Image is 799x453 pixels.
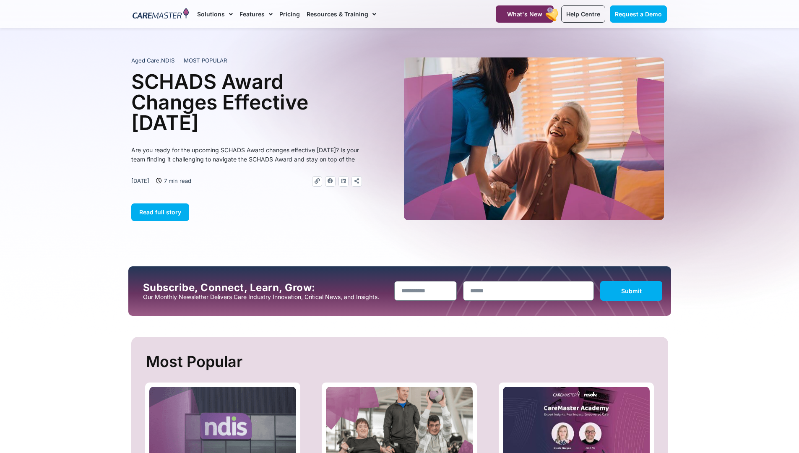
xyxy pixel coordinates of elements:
[131,57,159,64] span: Aged Care
[615,10,662,18] span: Request a Demo
[139,208,181,216] span: Read full story
[621,287,642,294] span: Submit
[133,8,189,21] img: CareMaster Logo
[404,57,664,220] img: A heartwarming moment where a support worker in a blue uniform, with a stethoscope draped over he...
[496,5,554,23] a: What's New
[131,177,149,184] time: [DATE]
[561,5,605,23] a: Help Centre
[131,71,362,133] h1: SCHADS Award Changes Effective [DATE]
[600,281,663,301] button: Submit
[143,294,388,300] p: Our Monthly Newsletter Delivers Care Industry Innovation, Critical News, and Insights.
[131,146,362,164] p: Are you ready for the upcoming SCHADS Award changes effective [DATE]? Is your team finding it cha...
[184,57,227,65] span: MOST POPULAR
[131,203,189,221] a: Read full story
[507,10,542,18] span: What's New
[161,57,174,64] span: NDIS
[146,349,656,374] h2: Most Popular
[394,281,663,305] form: New Form
[566,10,600,18] span: Help Centre
[162,176,191,185] span: 7 min read
[131,57,174,64] span: ,
[610,5,667,23] a: Request a Demo
[143,282,388,294] h2: Subscribe, Connect, Learn, Grow:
